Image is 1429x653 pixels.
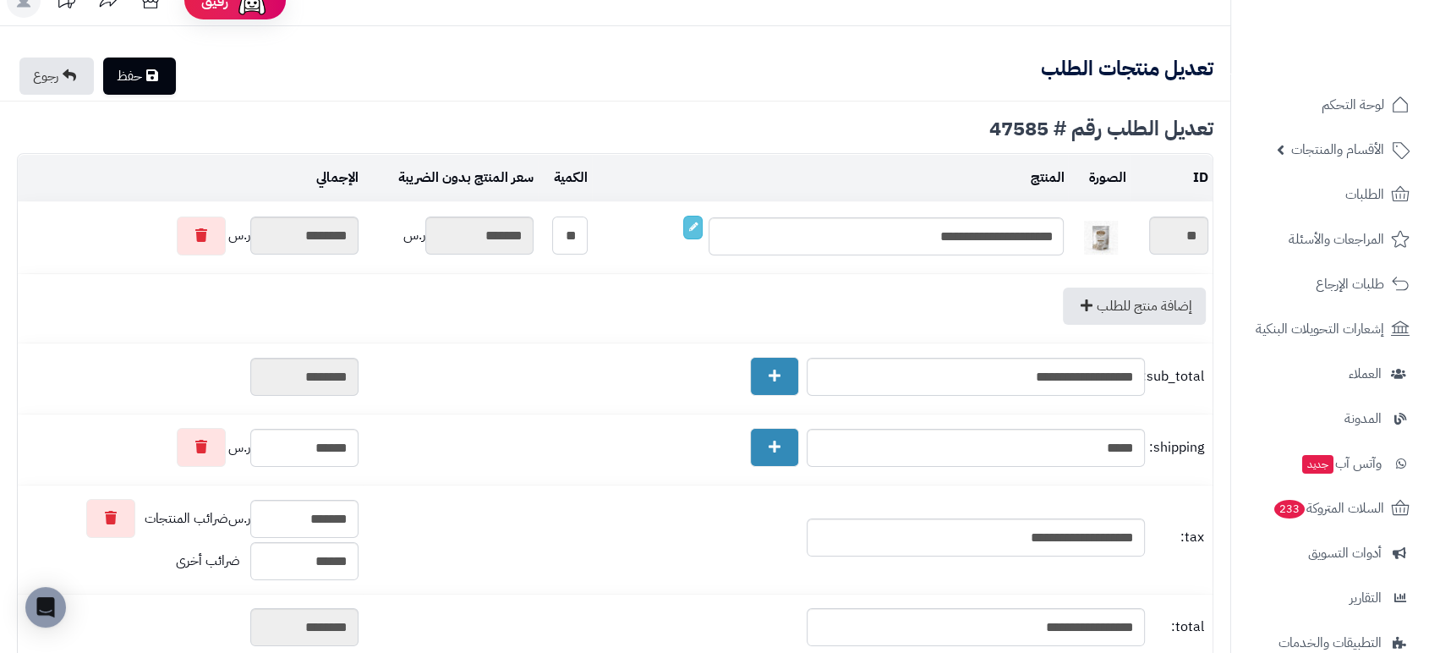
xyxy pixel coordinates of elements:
span: ضرائب أخرى [176,551,240,571]
span: الأقسام والمنتجات [1291,138,1384,162]
td: الصورة [1068,155,1130,201]
div: تعديل الطلب رقم # 47585 [17,118,1213,139]
a: رجوع [19,58,94,95]
span: tax: [1149,528,1204,547]
span: sub_total: [1149,367,1204,387]
b: تعديل منتجات الطلب [1041,53,1213,84]
div: ر.س [22,217,359,255]
span: وآتس آب [1300,452,1382,475]
span: السلات المتروكة [1273,497,1384,520]
div: Open Intercom Messenger [25,587,66,628]
a: حفظ [103,58,176,95]
td: سعر المنتج بدون الضريبة [363,155,538,201]
span: لوحة التحكم [1322,93,1384,117]
span: جديد [1302,455,1333,474]
span: التقارير [1350,586,1382,610]
a: إشعارات التحويلات البنكية [1241,309,1419,349]
div: ر.س [367,217,534,255]
td: ID [1131,155,1213,201]
a: التقارير [1241,578,1419,618]
span: المدونة [1344,407,1382,431]
span: العملاء [1349,362,1382,386]
span: ضرائب المنتجات [145,509,228,529]
a: الطلبات [1241,174,1419,215]
span: إشعارات التحويلات البنكية [1256,317,1384,341]
div: ر.س [22,428,359,467]
span: shipping: [1149,438,1204,458]
td: الإجمالي [18,155,363,201]
a: إضافة منتج للطلب [1063,288,1206,325]
span: المراجعات والأسئلة [1289,228,1384,251]
a: العملاء [1241,354,1419,394]
span: الطلبات [1345,183,1384,206]
a: لوحة التحكم [1241,85,1419,125]
a: أدوات التسويق [1241,533,1419,573]
span: طلبات الإرجاع [1316,272,1384,296]
a: المدونة [1241,398,1419,439]
span: 233 [1274,500,1305,519]
span: أدوات التسويق [1308,541,1382,565]
div: ر.س [22,499,359,538]
span: total: [1149,617,1204,637]
a: وآتس آبجديد [1241,443,1419,484]
td: الكمية [538,155,591,201]
a: السلات المتروكة233 [1241,488,1419,529]
img: logo-2.png [1314,47,1413,83]
img: karpro1-40x40.jpg [1084,221,1118,255]
a: المراجعات والأسئلة [1241,219,1419,260]
td: المنتج [592,155,1069,201]
a: طلبات الإرجاع [1241,264,1419,305]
